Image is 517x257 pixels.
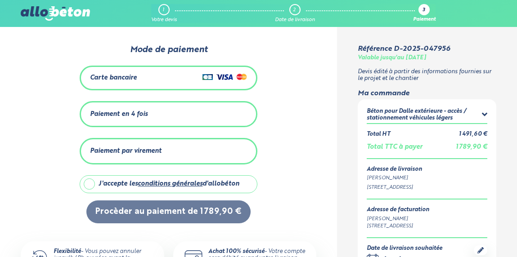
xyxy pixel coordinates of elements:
[413,4,436,23] a: 3 Paiement
[367,215,429,223] div: [PERSON_NAME]
[367,184,487,191] div: [STREET_ADDRESS]
[367,174,487,182] div: [PERSON_NAME]
[275,17,315,23] div: Date de livraison
[437,222,507,247] iframe: Help widget launcher
[151,4,177,23] a: 1 Votre devis
[423,8,425,13] div: 3
[358,69,496,82] p: Devis édité à partir des informations fournies sur le projet et le chantier
[90,147,162,155] div: Paiement par virement
[367,245,451,252] div: Date de livraison souhaitée
[202,71,247,82] img: Cartes de crédit
[80,45,257,55] div: Mode de paiement
[90,111,148,118] div: Paiement en 4 fois
[367,131,390,138] div: Total HT
[367,108,487,123] summary: Béton pour Dalle extérieure - accès / stationnement véhicules légers
[54,248,81,254] strong: Flexibilité
[151,17,177,23] div: Votre devis
[459,131,487,138] div: 1 491,60 €
[358,55,426,62] div: Valable jusqu'au [DATE]
[293,7,296,13] div: 2
[21,6,90,21] img: allobéton
[456,144,487,150] span: 1 789,90 €
[275,4,315,23] a: 2 Date de livraison
[358,89,496,97] div: Ma commande
[138,181,202,187] a: conditions générales
[367,222,429,230] div: [STREET_ADDRESS]
[90,74,137,82] div: Carte bancaire
[86,200,251,223] button: Procèder au paiement de 1 789,90 €
[367,108,482,121] div: Béton pour Dalle extérieure - accès / stationnement véhicules légers
[367,143,423,151] div: Total TTC à payer
[99,180,239,188] div: J'accepte les d'allobéton
[367,207,429,213] div: Adresse de facturation
[208,248,265,254] strong: Achat 100% sécurisé
[358,45,450,53] div: Référence D-2025-047956
[413,17,436,23] div: Paiement
[162,7,164,13] div: 1
[367,166,487,173] div: Adresse de livraison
